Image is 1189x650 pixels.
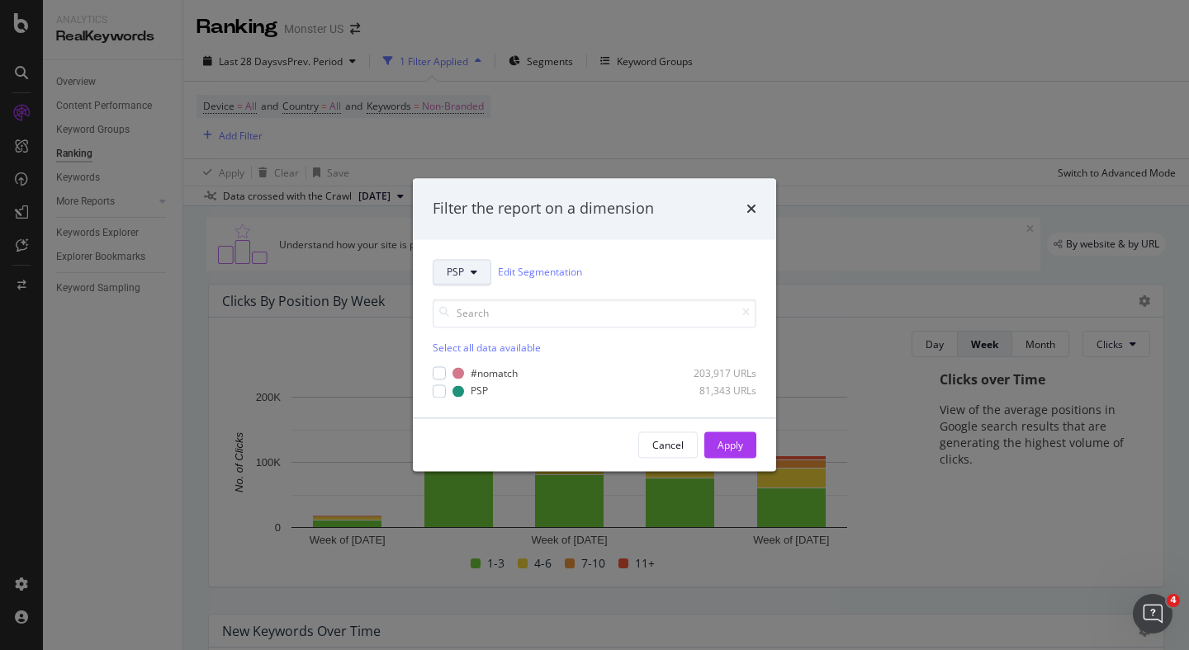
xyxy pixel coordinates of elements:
[1167,594,1180,607] span: 4
[718,438,743,452] div: Apply
[433,198,654,219] div: Filter the report on a dimension
[433,259,491,285] button: PSP
[413,178,776,471] div: modal
[675,384,756,398] div: 81,343 URLs
[1133,594,1172,634] iframe: Intercom live chat
[652,438,684,452] div: Cancel
[638,432,698,459] button: Cancel
[471,366,518,380] div: #nomatch
[675,366,756,380] div: 203,917 URLs
[433,341,756,355] div: Select all data available
[471,384,488,398] div: PSP
[746,198,756,219] div: times
[498,264,582,281] a: Edit Segmentation
[704,432,756,459] button: Apply
[433,299,756,327] input: Search
[447,266,464,280] span: PSP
